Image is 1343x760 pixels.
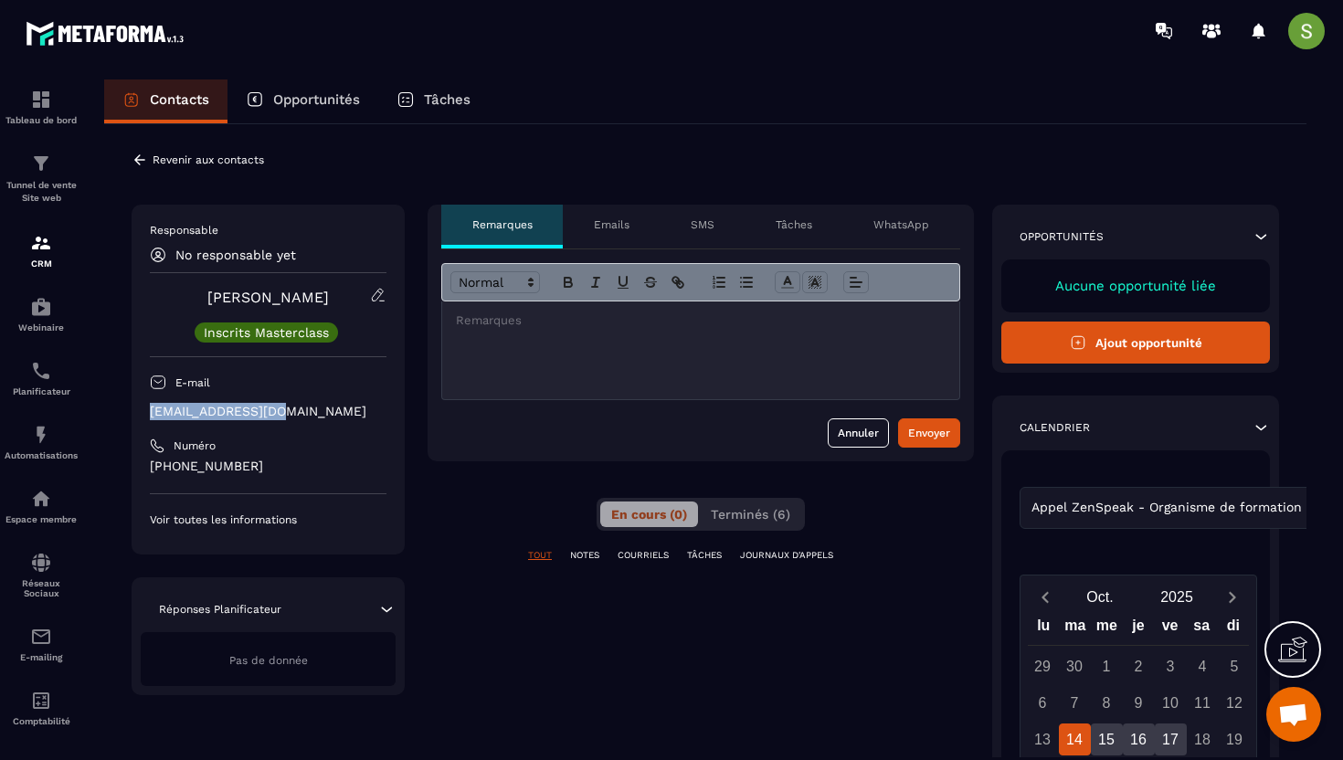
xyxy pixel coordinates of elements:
[30,690,52,712] img: accountant
[1027,687,1059,719] div: 6
[175,375,210,390] p: E-mail
[1059,723,1091,755] div: 14
[5,676,78,740] a: accountantaccountantComptabilité
[472,217,533,232] p: Remarques
[1123,613,1155,645] div: je
[153,153,264,166] p: Revenir aux contacts
[229,654,308,667] span: Pas de donnée
[5,410,78,474] a: automationsautomationsAutomatisations
[1155,650,1187,682] div: 3
[908,424,950,442] div: Envoyer
[150,403,386,420] p: [EMAIL_ADDRESS][DOMAIN_NAME]
[159,602,281,617] p: Réponses Planificateur
[207,289,329,306] a: [PERSON_NAME]
[30,552,52,574] img: social-network
[611,507,687,522] span: En cours (0)
[1062,581,1138,613] button: Open months overlay
[687,549,722,562] p: TÂCHES
[5,218,78,282] a: formationformationCRM
[150,223,386,237] p: Responsable
[1187,723,1219,755] div: 18
[30,626,52,648] img: email
[600,501,698,527] button: En cours (0)
[700,501,801,527] button: Terminés (6)
[618,549,669,562] p: COURRIELS
[30,153,52,174] img: formation
[1001,322,1270,364] button: Ajout opportunité
[5,474,78,538] a: automationsautomationsEspace membre
[1091,687,1123,719] div: 8
[30,89,52,111] img: formation
[1020,420,1090,435] p: Calendrier
[5,139,78,218] a: formationformationTunnel de vente Site web
[424,91,471,108] p: Tâches
[26,16,190,50] img: logo
[204,326,329,339] p: Inscrits Masterclass
[1266,687,1321,742] div: Ouvrir le chat
[378,79,489,123] a: Tâches
[1091,723,1123,755] div: 15
[873,217,929,232] p: WhatsApp
[30,488,52,510] img: automations
[1027,498,1306,518] span: Appel ZenSpeak - Organisme de formation
[711,507,790,522] span: Terminés (6)
[1028,585,1062,609] button: Previous month
[30,232,52,254] img: formation
[1059,687,1091,719] div: 7
[1123,723,1155,755] div: 16
[227,79,378,123] a: Opportunités
[1020,229,1104,244] p: Opportunités
[30,296,52,318] img: automations
[5,612,78,676] a: emailemailE-mailing
[1154,613,1186,645] div: ve
[5,115,78,125] p: Tableau de bord
[5,652,78,662] p: E-mailing
[5,450,78,460] p: Automatisations
[5,538,78,612] a: social-networksocial-networkRéseaux Sociaux
[1187,687,1219,719] div: 11
[175,248,296,262] p: No responsable yet
[1123,687,1155,719] div: 9
[528,549,552,562] p: TOUT
[1059,650,1091,682] div: 30
[594,217,629,232] p: Emails
[5,75,78,139] a: formationformationTableau de bord
[691,217,714,232] p: SMS
[1155,723,1187,755] div: 17
[1219,650,1251,682] div: 5
[5,716,78,726] p: Comptabilité
[150,512,386,527] p: Voir toutes les informations
[104,79,227,123] a: Contacts
[776,217,812,232] p: Tâches
[1215,585,1249,609] button: Next month
[1138,581,1215,613] button: Open years overlay
[5,179,78,205] p: Tunnel de vente Site web
[1027,650,1059,682] div: 29
[1123,650,1155,682] div: 2
[30,360,52,382] img: scheduler
[1217,613,1249,645] div: di
[570,549,599,562] p: NOTES
[1219,687,1251,719] div: 12
[1186,613,1218,645] div: sa
[5,578,78,598] p: Réseaux Sociaux
[1091,650,1123,682] div: 1
[150,458,386,475] p: [PHONE_NUMBER]
[273,91,360,108] p: Opportunités
[1028,613,1060,645] div: lu
[1020,278,1252,294] p: Aucune opportunité liée
[1155,687,1187,719] div: 10
[5,259,78,269] p: CRM
[1219,723,1251,755] div: 19
[828,418,889,448] button: Annuler
[1060,613,1092,645] div: ma
[150,91,209,108] p: Contacts
[1306,498,1319,518] input: Search for option
[5,322,78,332] p: Webinaire
[5,514,78,524] p: Espace membre
[740,549,833,562] p: JOURNAUX D'APPELS
[5,282,78,346] a: automationsautomationsWebinaire
[174,438,216,453] p: Numéro
[1187,650,1219,682] div: 4
[5,346,78,410] a: schedulerschedulerPlanificateur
